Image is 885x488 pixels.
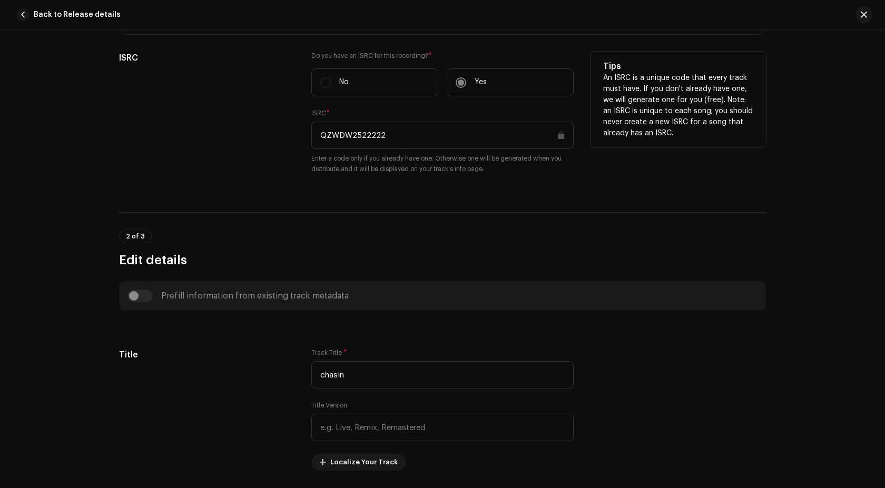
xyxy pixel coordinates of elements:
p: An ISRC is a unique code that every track must have. If you don't already have one, we will gener... [603,73,753,139]
h5: Title [119,348,294,361]
label: ISRC [311,109,330,117]
h5: Tips [603,60,753,73]
input: Enter the name of the track [311,361,574,389]
label: Track Title [311,348,347,357]
span: Localize Your Track [330,452,398,473]
p: Yes [475,77,487,88]
label: Do you have an ISRC for this recording? [311,52,574,60]
input: ABXYZ####### [311,122,574,149]
label: Title Version [311,401,347,410]
button: Localize Your Track [311,454,406,471]
input: e.g. Live, Remix, Remastered [311,414,574,441]
h3: Edit details [119,252,766,268]
small: Enter a code only if you already have one. Otherwise one will be generated when you distribute an... [311,153,574,174]
h5: ISRC [119,52,294,64]
p: No [339,77,349,88]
